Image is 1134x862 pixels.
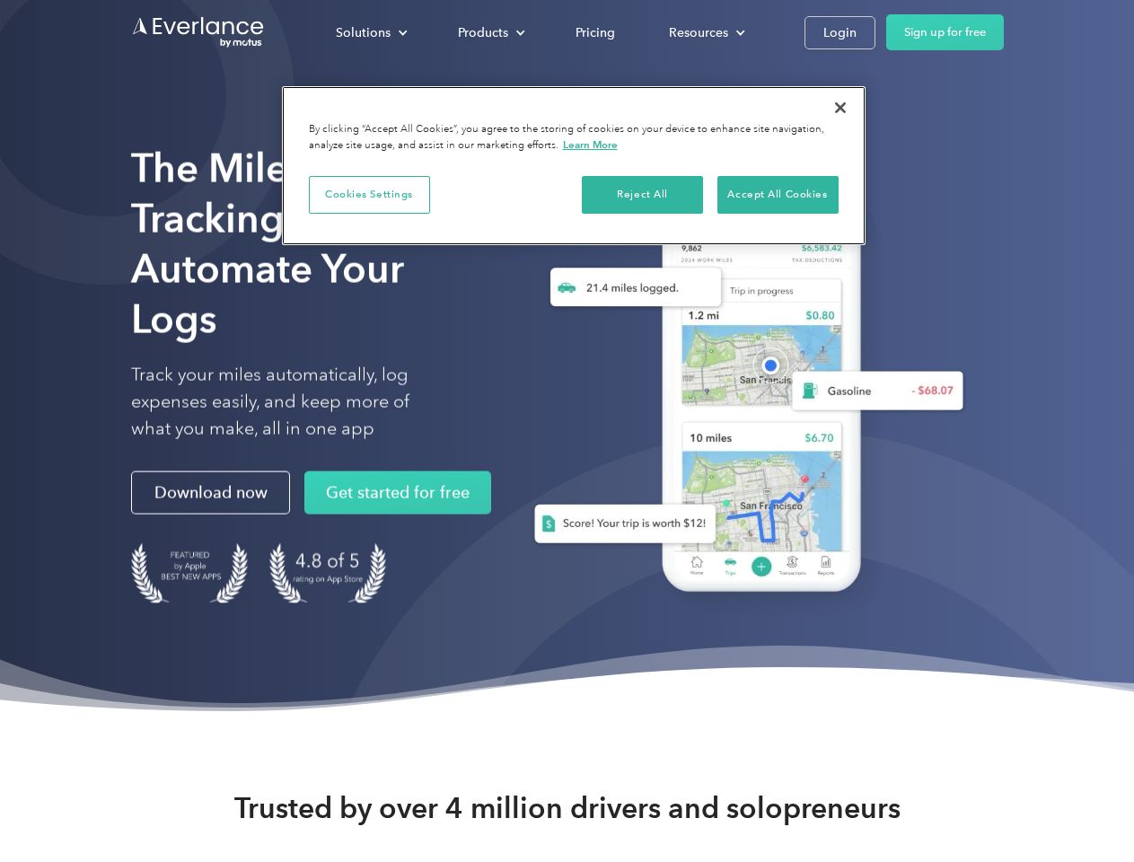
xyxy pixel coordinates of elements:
button: Reject All [582,176,703,214]
div: Resources [651,17,760,48]
img: Everlance, mileage tracker app, expense tracking app [505,171,978,619]
a: Login [804,16,875,49]
button: Accept All Cookies [717,176,839,214]
a: Download now [131,471,290,515]
button: Cookies Settings [309,176,430,214]
div: Cookie banner [282,86,866,245]
div: Products [458,22,508,44]
button: Close [821,88,860,128]
div: Privacy [282,86,866,245]
div: Resources [669,22,728,44]
a: Pricing [558,17,633,48]
a: More information about your privacy, opens in a new tab [563,138,618,151]
div: Solutions [336,22,391,44]
div: Solutions [318,17,422,48]
a: Go to homepage [131,15,266,49]
div: By clicking “Accept All Cookies”, you agree to the storing of cookies on your device to enhance s... [309,122,839,154]
div: Products [440,17,540,48]
strong: Trusted by over 4 million drivers and solopreneurs [234,790,901,826]
div: Pricing [576,22,615,44]
img: 4.9 out of 5 stars on the app store [269,543,386,603]
img: Badge for Featured by Apple Best New Apps [131,543,248,603]
a: Sign up for free [886,14,1004,50]
p: Track your miles automatically, log expenses easily, and keep more of what you make, all in one app [131,362,452,443]
a: Get started for free [304,471,491,515]
div: Login [823,22,857,44]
